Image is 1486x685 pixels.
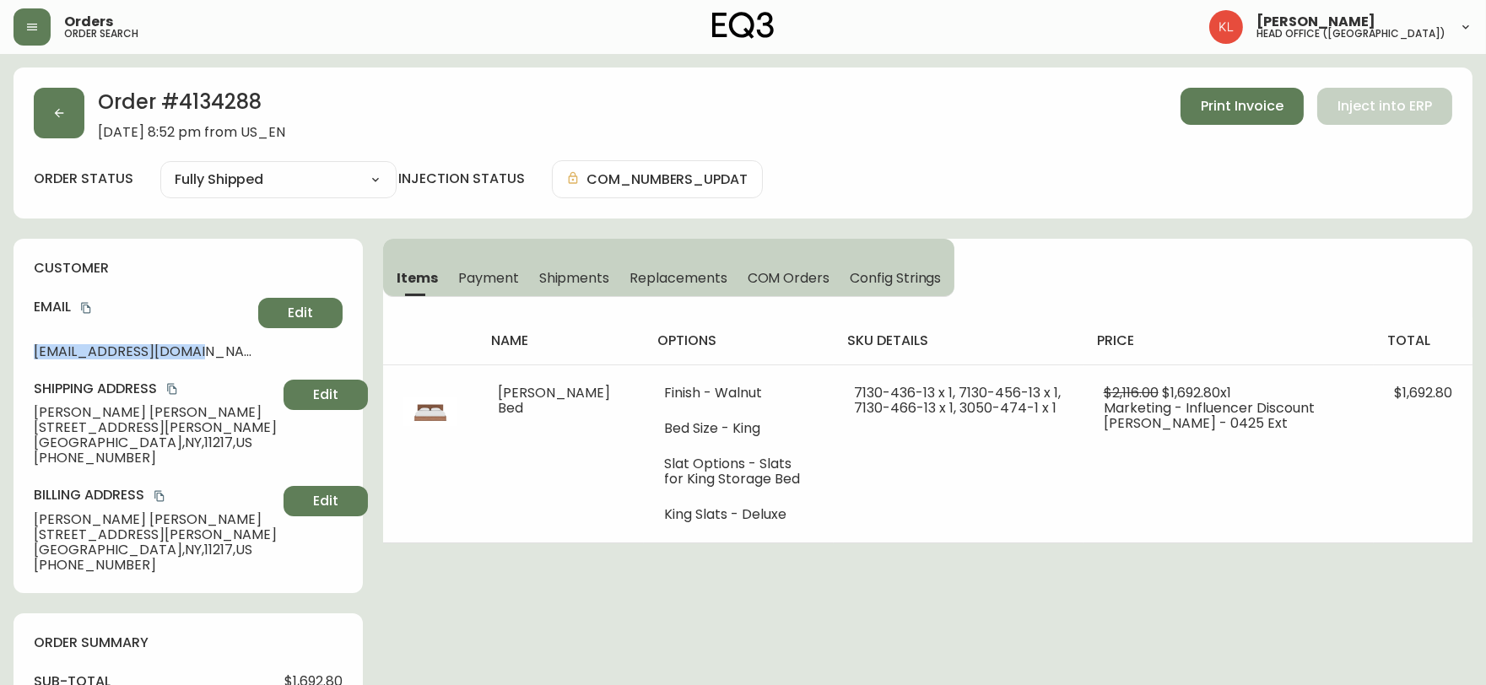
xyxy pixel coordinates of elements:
[539,269,610,287] span: Shipments
[151,488,168,504] button: copy
[850,269,941,287] span: Config Strings
[1209,10,1243,44] img: 2c0c8aa7421344cf0398c7f872b772b5
[1162,383,1231,402] span: $1,692.80 x 1
[34,435,277,450] span: [GEOGRAPHIC_DATA] , NY , 11217 , US
[1181,88,1304,125] button: Print Invoice
[657,332,821,350] h4: options
[34,527,277,542] span: [STREET_ADDRESS][PERSON_NAME]
[34,512,277,527] span: [PERSON_NAME] [PERSON_NAME]
[34,634,343,652] h4: order summary
[34,486,277,504] h4: Billing Address
[664,386,814,401] li: Finish - Walnut
[498,383,610,418] span: [PERSON_NAME] Bed
[1201,97,1283,116] span: Print Invoice
[34,420,277,435] span: [STREET_ADDRESS][PERSON_NAME]
[313,386,338,404] span: Edit
[1394,383,1452,402] span: $1,692.80
[630,269,727,287] span: Replacements
[34,298,251,316] h4: Email
[712,12,775,39] img: logo
[258,298,343,328] button: Edit
[748,269,830,287] span: COM Orders
[491,332,630,350] h4: name
[164,380,181,397] button: copy
[1097,332,1360,350] h4: price
[284,380,368,410] button: Edit
[1104,398,1315,433] span: Marketing - Influencer Discount [PERSON_NAME] - 0425 Ext
[34,380,277,398] h4: Shipping Address
[34,542,277,558] span: [GEOGRAPHIC_DATA] , NY , 11217 , US
[98,125,285,140] span: [DATE] 8:52 pm from US_EN
[98,88,285,125] h2: Order # 4134288
[398,170,525,188] h4: injection status
[664,507,814,522] li: King Slats - Deluxe
[854,383,1061,418] span: 7130-436-13 x 1, 7130-456-13 x 1, 7130-466-13 x 1, 3050-474-1 x 1
[288,304,313,322] span: Edit
[34,558,277,573] span: [PHONE_NUMBER]
[1104,383,1159,402] span: $2,116.00
[1387,332,1459,350] h4: total
[847,332,1070,350] h4: sku details
[34,259,343,278] h4: customer
[78,299,95,316] button: copy
[664,456,814,487] li: Slat Options - Slats for King Storage Bed
[1256,15,1375,29] span: [PERSON_NAME]
[664,421,814,436] li: Bed Size - King
[34,170,133,188] label: order status
[34,344,251,359] span: [EMAIL_ADDRESS][DOMAIN_NAME]
[1256,29,1445,39] h5: head office ([GEOGRAPHIC_DATA])
[64,15,113,29] span: Orders
[403,386,457,440] img: 7130-436-13-400-1-clenbqtnn223n0142bbmobaz6.jpg
[34,450,277,466] span: [PHONE_NUMBER]
[34,405,277,420] span: [PERSON_NAME] [PERSON_NAME]
[313,492,338,510] span: Edit
[284,486,368,516] button: Edit
[397,269,438,287] span: Items
[458,269,519,287] span: Payment
[64,29,138,39] h5: order search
